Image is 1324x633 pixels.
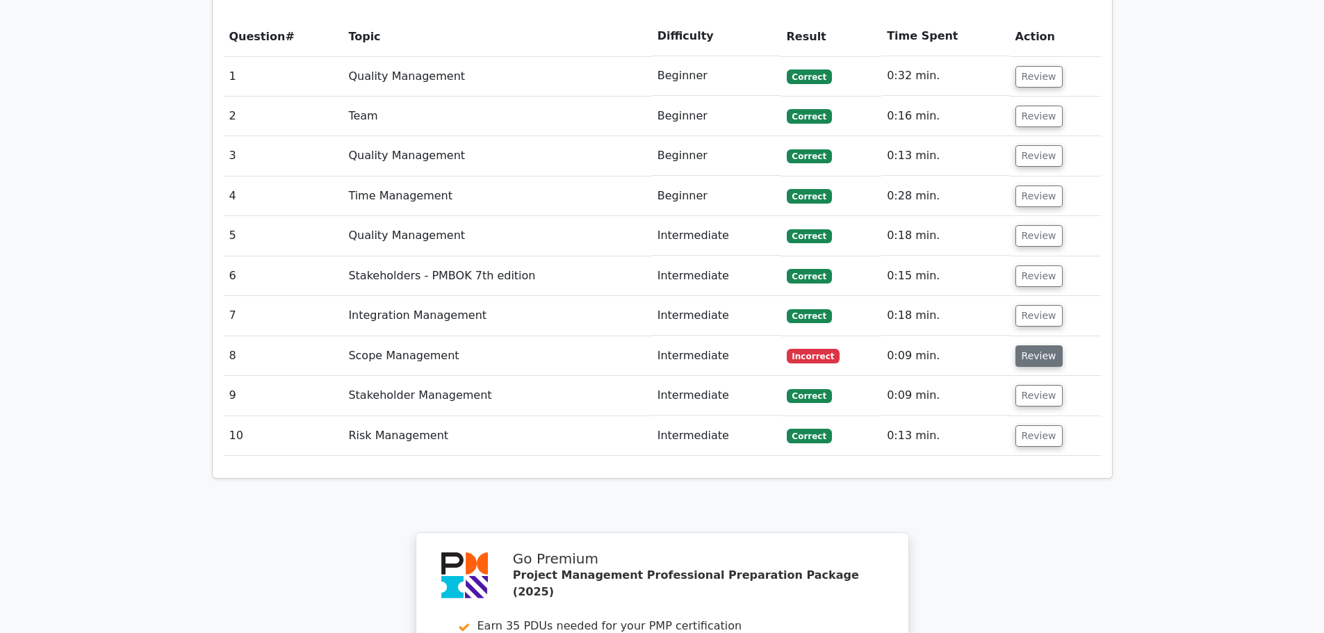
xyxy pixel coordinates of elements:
[652,376,781,416] td: Intermediate
[224,336,343,376] td: 8
[1015,106,1063,127] button: Review
[343,376,651,416] td: Stakeholder Management
[343,56,651,96] td: Quality Management
[787,229,832,243] span: Correct
[652,136,781,176] td: Beginner
[343,97,651,136] td: Team
[881,296,1009,336] td: 0:18 min.
[343,136,651,176] td: Quality Management
[652,17,781,56] th: Difficulty
[224,17,343,56] th: #
[224,416,343,456] td: 10
[881,17,1009,56] th: Time Spent
[787,149,832,163] span: Correct
[787,69,832,83] span: Correct
[881,176,1009,216] td: 0:28 min.
[787,349,840,363] span: Incorrect
[1015,425,1063,447] button: Review
[787,269,832,283] span: Correct
[881,376,1009,416] td: 0:09 min.
[1015,145,1063,167] button: Review
[787,189,832,203] span: Correct
[881,416,1009,456] td: 0:13 min.
[652,256,781,296] td: Intermediate
[1015,66,1063,88] button: Review
[224,376,343,416] td: 9
[652,56,781,96] td: Beginner
[787,429,832,443] span: Correct
[343,336,651,376] td: Scope Management
[881,56,1009,96] td: 0:32 min.
[787,109,832,123] span: Correct
[787,309,832,323] span: Correct
[343,176,651,216] td: Time Management
[224,216,343,256] td: 5
[881,256,1009,296] td: 0:15 min.
[1015,305,1063,327] button: Review
[224,296,343,336] td: 7
[652,336,781,376] td: Intermediate
[781,17,882,56] th: Result
[881,136,1009,176] td: 0:13 min.
[1015,225,1063,247] button: Review
[343,256,651,296] td: Stakeholders - PMBOK 7th edition
[1015,265,1063,287] button: Review
[224,256,343,296] td: 6
[1015,186,1063,207] button: Review
[343,216,651,256] td: Quality Management
[881,216,1009,256] td: 0:18 min.
[343,17,651,56] th: Topic
[224,176,343,216] td: 4
[224,56,343,96] td: 1
[229,30,286,43] span: Question
[343,416,651,456] td: Risk Management
[224,97,343,136] td: 2
[881,97,1009,136] td: 0:16 min.
[881,336,1009,376] td: 0:09 min.
[1015,385,1063,406] button: Review
[343,296,651,336] td: Integration Management
[787,389,832,403] span: Correct
[652,416,781,456] td: Intermediate
[1010,17,1101,56] th: Action
[224,136,343,176] td: 3
[1015,345,1063,367] button: Review
[652,97,781,136] td: Beginner
[652,176,781,216] td: Beginner
[652,216,781,256] td: Intermediate
[652,296,781,336] td: Intermediate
